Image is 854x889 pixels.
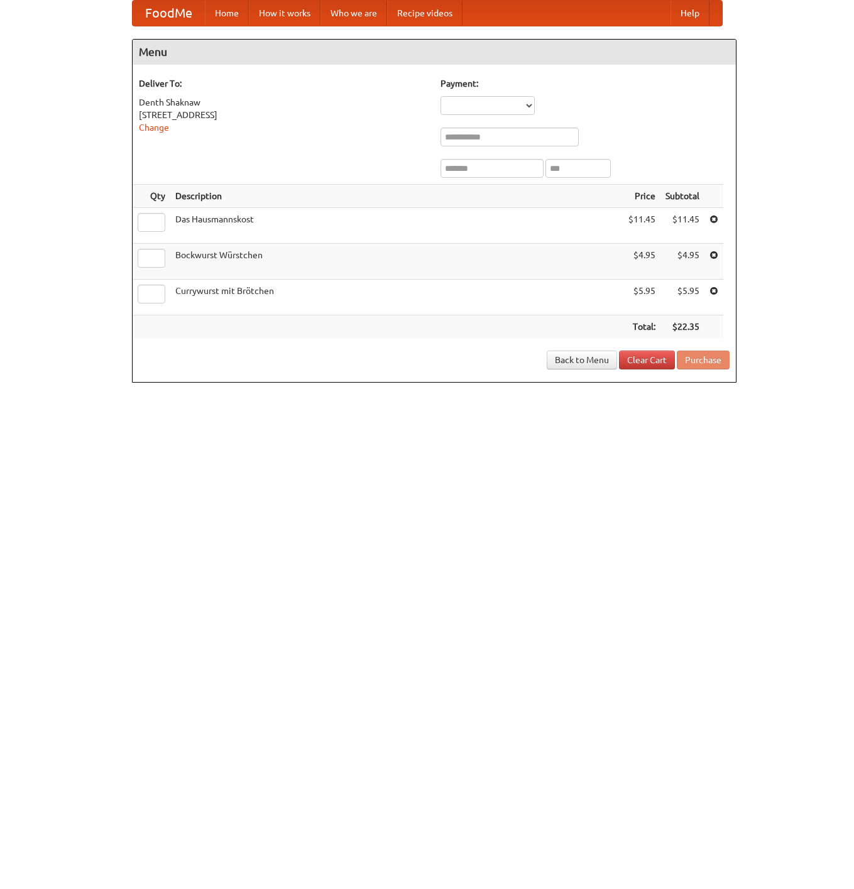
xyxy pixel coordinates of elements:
[623,208,660,244] td: $11.45
[139,96,428,109] div: Denth Shaknaw
[133,185,170,208] th: Qty
[623,185,660,208] th: Price
[623,244,660,280] td: $4.95
[170,185,623,208] th: Description
[441,77,730,90] h5: Payment:
[660,185,704,208] th: Subtotal
[671,1,709,26] a: Help
[170,244,623,280] td: Bockwurst Würstchen
[660,208,704,244] td: $11.45
[133,40,736,65] h4: Menu
[133,1,205,26] a: FoodMe
[139,123,169,133] a: Change
[660,315,704,339] th: $22.35
[387,1,463,26] a: Recipe videos
[170,208,623,244] td: Das Hausmannskost
[660,280,704,315] td: $5.95
[623,315,660,339] th: Total:
[249,1,320,26] a: How it works
[205,1,249,26] a: Home
[623,280,660,315] td: $5.95
[660,244,704,280] td: $4.95
[139,109,428,121] div: [STREET_ADDRESS]
[170,280,623,315] td: Currywurst mit Brötchen
[139,77,428,90] h5: Deliver To:
[547,351,617,369] a: Back to Menu
[320,1,387,26] a: Who we are
[619,351,675,369] a: Clear Cart
[677,351,730,369] button: Purchase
